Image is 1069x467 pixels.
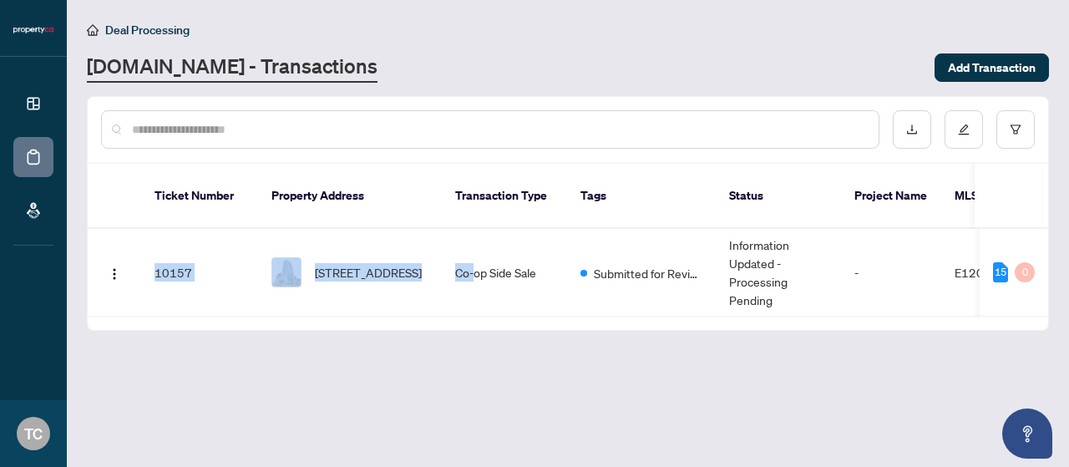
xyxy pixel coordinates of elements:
th: Status [716,164,841,229]
span: home [87,24,99,36]
div: 0 [1015,262,1035,282]
img: Logo [108,267,121,281]
div: 15 [993,262,1008,282]
span: TC [24,422,43,445]
th: Ticket Number [141,164,258,229]
th: Tags [567,164,716,229]
button: filter [996,110,1035,149]
span: E12018436 [955,265,1021,280]
span: edit [958,124,970,135]
span: download [906,124,918,135]
button: Open asap [1002,409,1052,459]
td: 10157 [141,229,258,317]
span: Add Transaction [948,54,1036,81]
td: Co-op Side Sale [442,229,567,317]
th: Property Address [258,164,442,229]
td: - [841,229,941,317]
span: Submitted for Review [594,264,702,282]
span: Deal Processing [105,23,190,38]
button: Logo [101,259,128,286]
th: Project Name [841,164,941,229]
img: thumbnail-img [272,258,301,287]
button: Add Transaction [935,53,1049,82]
span: filter [1010,124,1021,135]
button: edit [945,110,983,149]
td: Information Updated - Processing Pending [716,229,841,317]
img: logo [13,25,53,35]
button: download [893,110,931,149]
th: MLS # [941,164,1041,229]
a: [DOMAIN_NAME] - Transactions [87,53,377,83]
span: [STREET_ADDRESS] [315,263,422,282]
th: Transaction Type [442,164,567,229]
